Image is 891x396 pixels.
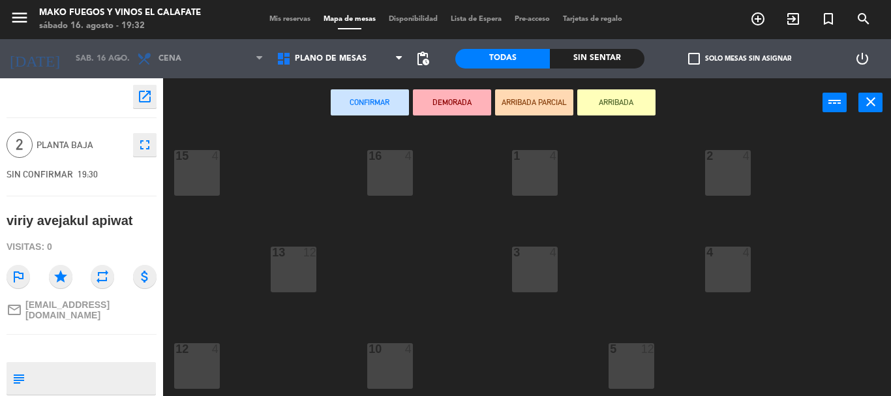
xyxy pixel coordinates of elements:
[39,7,201,20] div: Mako Fuegos y Vinos El Calafate
[863,94,879,110] i: close
[212,343,220,355] div: 4
[823,93,847,112] button: power_input
[133,265,157,288] i: attach_money
[706,150,707,162] div: 2
[513,150,514,162] div: 1
[7,132,33,158] span: 2
[7,265,30,288] i: outlined_flag
[7,210,132,232] div: viriy avejakul apiwat
[7,169,73,179] span: SIN CONFIRMAR
[827,94,843,110] i: power_input
[272,247,273,258] div: 13
[455,49,550,69] div: Todas
[858,93,883,112] button: close
[415,51,430,67] span: pending_actions
[856,11,871,27] i: search
[212,150,220,162] div: 4
[688,53,791,65] label: Solo mesas sin asignar
[133,133,157,157] button: fullscreen
[7,302,22,318] i: mail_outline
[295,54,367,63] span: PLANO DE MESAS
[91,265,114,288] i: repeat
[688,53,700,65] span: check_box_outline_blank
[175,150,176,162] div: 15
[405,150,413,162] div: 4
[508,16,556,23] span: Pre-acceso
[785,11,801,27] i: exit_to_app
[706,247,707,258] div: 4
[25,299,157,320] span: [EMAIL_ADDRESS][DOMAIN_NAME]
[854,51,870,67] i: power_settings_new
[444,16,508,23] span: Lista de Espera
[556,16,629,23] span: Tarjetas de regalo
[513,247,514,258] div: 3
[112,51,127,67] i: arrow_drop_down
[37,138,127,153] span: PLANTA BAJA
[137,137,153,153] i: fullscreen
[7,236,157,258] div: Visitas: 0
[10,8,29,27] i: menu
[577,89,656,115] button: ARRIBADA
[39,20,201,33] div: sábado 16. agosto - 19:32
[405,343,413,355] div: 4
[175,343,176,355] div: 12
[137,89,153,104] i: open_in_new
[743,247,751,258] div: 4
[133,85,157,108] button: open_in_new
[78,169,98,179] span: 19:30
[821,11,836,27] i: turned_in_not
[369,150,369,162] div: 16
[743,150,751,162] div: 4
[263,16,317,23] span: Mis reservas
[10,8,29,32] button: menu
[495,89,573,115] button: ARRIBADA PARCIAL
[7,299,157,320] a: mail_outline[EMAIL_ADDRESS][DOMAIN_NAME]
[382,16,444,23] span: Disponibilidad
[317,16,382,23] span: Mapa de mesas
[413,89,491,115] button: DEMORADA
[550,150,558,162] div: 4
[303,247,316,258] div: 12
[159,54,181,63] span: Cena
[11,371,25,386] i: subject
[331,89,409,115] button: Confirmar
[550,247,558,258] div: 4
[750,11,766,27] i: add_circle_outline
[49,265,72,288] i: star
[550,49,644,69] div: Sin sentar
[641,343,654,355] div: 12
[369,343,369,355] div: 10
